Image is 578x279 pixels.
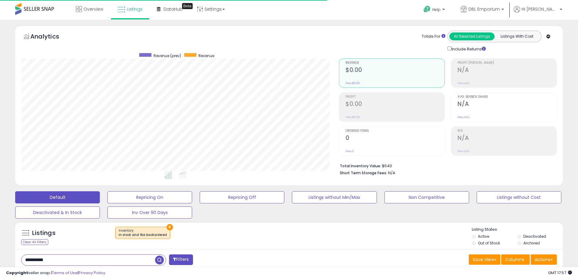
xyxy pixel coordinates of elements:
[154,53,181,58] span: Revenue (prev)
[346,129,444,133] span: Ordered Items
[119,233,167,237] div: in stock and fba backordered
[523,234,546,239] label: Deactivated
[432,7,441,12] span: Help
[79,270,105,276] a: Privacy Policy
[30,32,71,42] h5: Analytics
[340,170,387,175] b: Short Term Storage Fees:
[505,257,524,263] span: Columns
[346,115,360,119] small: Prev: $0.00
[32,229,56,237] h5: Listings
[346,81,360,85] small: Prev: $0.00
[6,270,105,276] div: seller snap | |
[458,149,469,153] small: Prev: N/A
[523,240,540,246] label: Archived
[443,45,493,52] div: Include Returns
[388,170,395,176] span: N/A
[107,191,192,203] button: Repricing On
[107,206,192,219] button: Inv Over 90 Days
[346,95,444,99] span: Profit
[458,134,556,143] h2: N/A
[21,239,48,245] div: Clear All Filters
[423,5,431,13] i: Get Help
[15,191,100,203] button: Default
[340,162,552,169] li: $540
[531,254,557,265] button: Actions
[169,254,193,265] button: Filters
[458,129,556,133] span: ROI
[83,6,103,12] span: Overview
[346,149,354,153] small: Prev: 0
[514,6,562,20] a: Hi [PERSON_NAME]
[340,163,381,168] b: Total Inventory Value:
[346,100,444,109] h2: $0.00
[458,81,469,85] small: Prev: N/A
[119,228,167,237] span: Inventory :
[200,191,284,203] button: Repricing Off
[422,34,445,39] div: Totals For
[292,191,377,203] button: Listings without Min/Max
[472,227,563,233] p: Listing States:
[127,6,143,12] span: Listings
[167,224,173,230] button: ×
[458,100,556,109] h2: N/A
[469,254,500,265] button: Save View
[52,270,78,276] a: Terms of Use
[494,32,539,40] button: Listings With Cost
[449,32,495,40] button: All Selected Listings
[458,95,556,99] span: Avg. Buybox Share
[458,66,556,75] h2: N/A
[384,191,469,203] button: Non Competitive
[477,191,561,203] button: Listings without Cost
[346,134,444,143] h2: 0
[346,61,444,65] span: Revenue
[501,254,530,265] button: Columns
[458,61,556,65] span: Profit [PERSON_NAME]
[478,234,489,239] label: Active
[468,6,500,12] span: DBL Emporium
[164,6,183,12] span: DataHub
[522,6,558,12] span: Hi [PERSON_NAME]
[419,1,451,20] a: Help
[6,270,28,276] strong: Copyright
[15,206,100,219] button: Deactivated & In Stock
[198,53,214,58] span: Revenue
[182,3,193,9] div: Tooltip anchor
[458,115,469,119] small: Prev: N/A
[548,270,572,276] span: 2025-10-14 17:57 GMT
[478,240,500,246] label: Out of Stock
[346,66,444,75] h2: $0.00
